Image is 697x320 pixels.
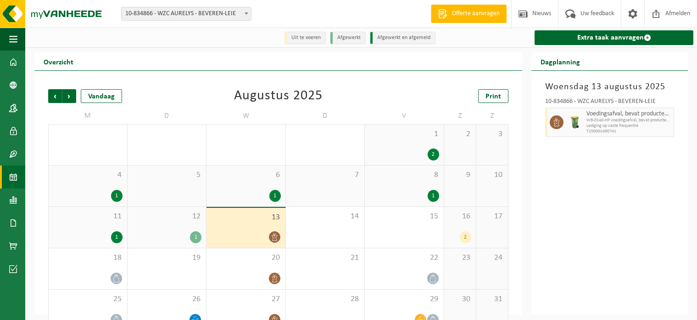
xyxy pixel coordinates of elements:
[369,129,439,139] span: 1
[48,108,128,124] td: M
[481,294,503,304] span: 31
[206,108,286,124] td: W
[449,211,471,222] span: 16
[428,149,439,160] div: 2
[132,253,202,263] span: 19
[369,211,439,222] span: 15
[481,253,503,263] span: 24
[290,253,360,263] span: 21
[53,294,123,304] span: 25
[53,170,123,180] span: 4
[444,108,476,124] td: Z
[369,170,439,180] span: 8
[370,32,435,44] li: Afgewerkt en afgemeld
[190,231,201,243] div: 1
[431,5,507,23] a: Offerte aanvragen
[586,123,671,129] span: Lediging op vaste frequentie
[449,253,471,263] span: 23
[211,170,281,180] span: 6
[545,98,674,108] div: 10-834866 - WZC AURELYS - BEVEREN-LEIE
[449,129,471,139] span: 2
[369,253,439,263] span: 22
[586,118,671,123] span: WB-0140-HP voedingsafval, bevat producten van dierlijke oors
[290,211,360,222] span: 14
[545,80,674,94] h3: Woensdag 13 augustus 2025
[132,170,202,180] span: 5
[234,89,323,103] div: Augustus 2025
[481,211,503,222] span: 17
[476,108,508,124] td: Z
[121,7,251,21] span: 10-834866 - WZC AURELYS - BEVEREN-LEIE
[111,231,123,243] div: 1
[568,115,582,129] img: WB-0140-HPE-GN-50
[211,253,281,263] span: 20
[111,190,123,202] div: 1
[284,32,326,44] li: Uit te voeren
[428,190,439,202] div: 1
[478,89,508,103] a: Print
[211,294,281,304] span: 27
[481,170,503,180] span: 10
[449,170,471,180] span: 9
[450,9,502,18] span: Offerte aanvragen
[535,30,693,45] a: Extra taak aanvragen
[330,32,366,44] li: Afgewerkt
[53,253,123,263] span: 18
[290,294,360,304] span: 28
[290,170,360,180] span: 7
[34,52,83,70] h2: Overzicht
[460,231,471,243] div: 2
[365,108,444,124] td: V
[481,129,503,139] span: 3
[53,211,123,222] span: 11
[48,89,62,103] span: Vorige
[269,190,281,202] div: 1
[62,89,76,103] span: Volgende
[128,108,207,124] td: D
[369,294,439,304] span: 29
[449,294,471,304] span: 30
[122,7,251,20] span: 10-834866 - WZC AURELYS - BEVEREN-LEIE
[81,89,122,103] div: Vandaag
[485,93,501,100] span: Print
[286,108,365,124] td: D
[211,212,281,223] span: 13
[586,129,671,134] span: T250001490741
[531,52,589,70] h2: Dagplanning
[586,110,671,118] span: Voedingsafval, bevat producten van dierlijke oorsprong, onverpakt, categorie 3
[132,294,202,304] span: 26
[132,211,202,222] span: 12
